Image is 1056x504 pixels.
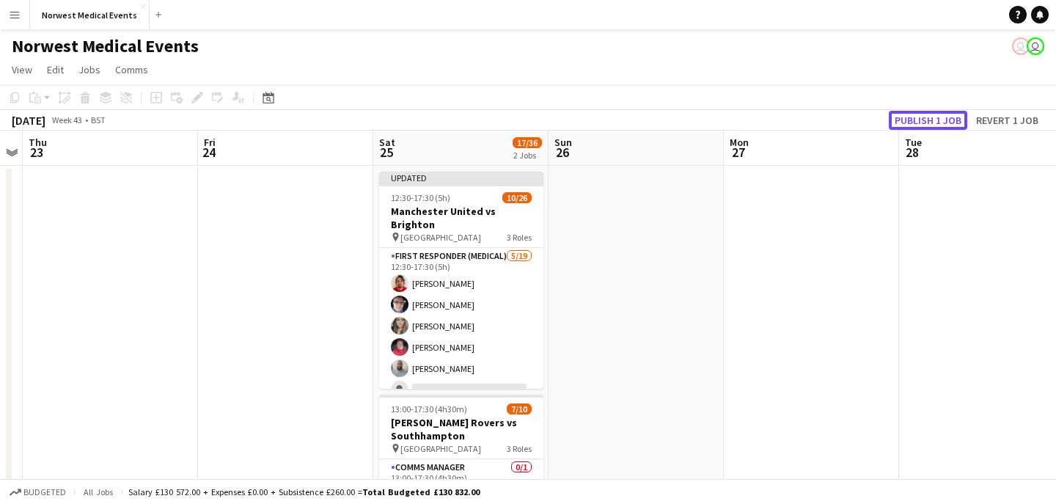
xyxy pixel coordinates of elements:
span: 17/36 [513,137,542,148]
h3: [PERSON_NAME] Rovers vs Southhampton [379,416,543,442]
div: Salary £130 572.00 + Expenses £0.00 + Subsistence £260.00 = [128,486,480,497]
span: Comms [115,63,148,76]
button: Publish 1 job [889,111,967,130]
button: Budgeted [7,484,68,500]
button: Norwest Medical Events [30,1,150,29]
app-user-avatar: Rory Murphy [1012,37,1030,55]
span: 24 [202,144,216,161]
div: BST [91,114,106,125]
span: 26 [552,144,572,161]
a: Edit [41,60,70,79]
span: 28 [903,144,922,161]
span: Jobs [78,63,100,76]
span: Week 43 [48,114,85,125]
div: [DATE] [12,113,45,128]
span: Fri [204,136,216,149]
span: 23 [26,144,47,161]
span: Mon [730,136,749,149]
span: [GEOGRAPHIC_DATA] [400,232,481,243]
a: Comms [109,60,154,79]
h3: Manchester United vs Brighton [379,205,543,231]
span: 27 [727,144,749,161]
span: Sat [379,136,395,149]
app-job-card: Updated12:30-17:30 (5h)10/26Manchester United vs Brighton [GEOGRAPHIC_DATA]3 RolesFirst Responder... [379,172,543,389]
span: 12:30-17:30 (5h) [391,192,450,203]
h1: Norwest Medical Events [12,35,199,57]
span: 25 [377,144,395,161]
button: Revert 1 job [970,111,1044,130]
span: Tue [905,136,922,149]
span: Edit [47,63,64,76]
span: 13:00-17:30 (4h30m) [391,403,467,414]
span: All jobs [81,486,116,497]
span: 3 Roles [507,443,532,454]
span: 7/10 [507,403,532,414]
span: 10/26 [502,192,532,203]
app-user-avatar: Rory Murphy [1027,37,1044,55]
span: Total Budgeted £130 832.00 [362,486,480,497]
div: Updated [379,172,543,183]
span: [GEOGRAPHIC_DATA] [400,443,481,454]
span: 3 Roles [507,232,532,243]
span: Thu [29,136,47,149]
a: Jobs [73,60,106,79]
span: Sun [554,136,572,149]
span: Budgeted [23,487,66,497]
span: View [12,63,32,76]
div: 2 Jobs [513,150,541,161]
a: View [6,60,38,79]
